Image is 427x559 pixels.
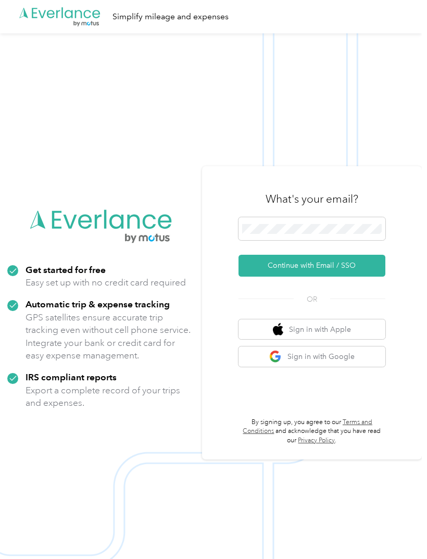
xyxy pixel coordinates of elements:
[112,10,229,23] div: Simplify mileage and expenses
[238,319,385,340] button: apple logoSign in with Apple
[238,418,385,445] p: By signing up, you agree to our and acknowledge that you have read our .
[298,437,335,444] a: Privacy Policy
[26,276,186,289] p: Easy set up with no credit card required
[266,192,358,206] h3: What's your email?
[26,384,195,409] p: Export a complete record of your trips and expenses.
[238,346,385,367] button: google logoSign in with Google
[294,294,330,305] span: OR
[243,418,372,436] a: Terms and Conditions
[238,255,385,277] button: Continue with Email / SSO
[26,264,106,275] strong: Get started for free
[26,299,170,309] strong: Automatic trip & expense tracking
[269,350,282,363] img: google logo
[26,311,195,362] p: GPS satellites ensure accurate trip tracking even without cell phone service. Integrate your bank...
[26,371,117,382] strong: IRS compliant reports
[273,323,283,336] img: apple logo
